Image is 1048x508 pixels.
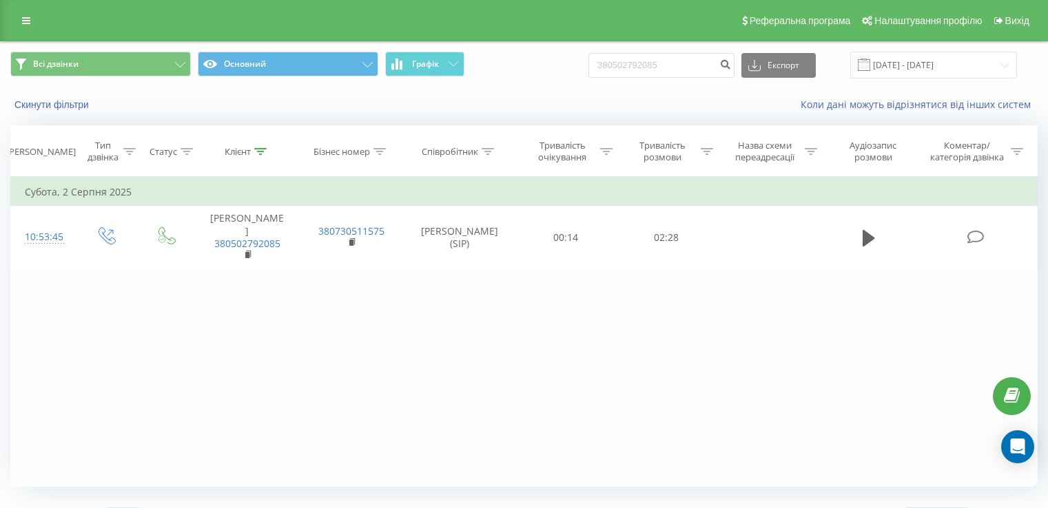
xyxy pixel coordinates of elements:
span: Графік [412,59,439,69]
button: Основний [198,52,378,76]
span: Вихід [1005,15,1029,26]
a: 380502792085 [214,237,280,250]
button: Графік [385,52,464,76]
div: Тривалість очікування [528,140,597,163]
td: 00:14 [516,206,616,269]
div: Аудіозапис розмови [833,140,914,163]
div: Коментар/категорія дзвінка [927,140,1007,163]
div: 10:53:45 [25,224,61,251]
span: Всі дзвінки [33,59,79,70]
div: Клієнт [225,146,251,158]
button: Скинути фільтри [10,98,96,111]
div: Статус [150,146,177,158]
button: Експорт [741,53,816,78]
a: 380730511575 [318,224,384,237]
td: [PERSON_NAME] [195,206,299,269]
div: Тривалість розмови [628,140,697,163]
div: Open Intercom Messenger [1001,430,1034,463]
span: Реферальна програма [750,15,851,26]
div: Співробітник [422,146,478,158]
button: Всі дзвінки [10,52,191,76]
div: Бізнес номер [314,146,370,158]
div: Назва схеми переадресації [729,140,801,163]
td: Субота, 2 Серпня 2025 [11,178,1038,206]
div: [PERSON_NAME] [6,146,76,158]
input: Пошук за номером [588,53,734,78]
td: [PERSON_NAME] (SIP) [404,206,516,269]
span: Налаштування профілю [874,15,982,26]
div: Тип дзвінка [87,140,119,163]
td: 02:28 [616,206,716,269]
a: Коли дані можуть відрізнятися вiд інших систем [801,98,1038,111]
